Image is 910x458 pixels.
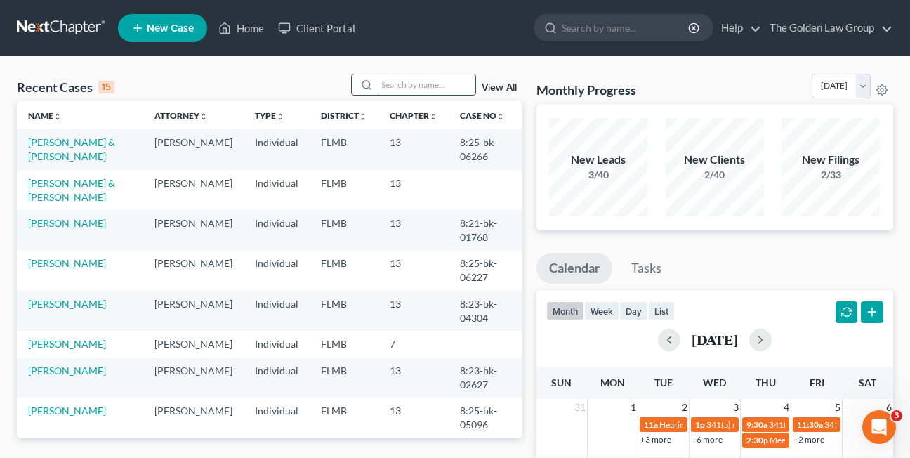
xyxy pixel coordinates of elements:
[310,210,378,250] td: FLMB
[310,251,378,291] td: FLMB
[359,112,367,121] i: unfold_more
[211,15,271,41] a: Home
[482,83,517,93] a: View All
[460,110,505,121] a: Case Nounfold_more
[244,358,310,398] td: Individual
[449,398,522,438] td: 8:25-bk-05096
[28,177,115,203] a: [PERSON_NAME] & [PERSON_NAME]
[244,210,310,250] td: Individual
[28,298,106,310] a: [PERSON_NAME]
[732,399,740,416] span: 3
[619,253,674,284] a: Tasks
[143,129,244,169] td: [PERSON_NAME]
[536,253,612,284] a: Calendar
[659,419,769,430] span: Hearing for [PERSON_NAME]
[28,217,106,229] a: [PERSON_NAME]
[154,110,208,121] a: Attorneyunfold_more
[449,210,522,250] td: 8:21-bk-01768
[640,434,671,445] a: +3 more
[584,301,619,320] button: week
[28,338,106,350] a: [PERSON_NAME]
[449,251,522,291] td: 8:25-bk-06227
[648,301,675,320] button: list
[321,110,367,121] a: Districtunfold_more
[143,358,244,398] td: [PERSON_NAME]
[449,129,522,169] td: 8:25-bk-06266
[143,210,244,250] td: [PERSON_NAME]
[666,152,764,168] div: New Clients
[763,15,892,41] a: The Golden Law Group
[810,377,824,388] span: Fri
[244,291,310,331] td: Individual
[756,377,776,388] span: Thu
[244,398,310,438] td: Individual
[891,410,902,421] span: 3
[769,419,904,430] span: 341(a) meeting for [PERSON_NAME]
[885,399,893,416] span: 6
[654,377,673,388] span: Tue
[793,434,824,445] a: +2 more
[833,399,842,416] span: 5
[143,331,244,357] td: [PERSON_NAME]
[378,398,449,438] td: 13
[782,399,791,416] span: 4
[276,112,284,121] i: unfold_more
[600,377,625,388] span: Mon
[17,79,114,96] div: Recent Cases
[644,419,658,430] span: 11a
[255,110,284,121] a: Typeunfold_more
[378,210,449,250] td: 13
[310,129,378,169] td: FLMB
[692,434,723,445] a: +6 more
[28,365,106,377] a: [PERSON_NAME]
[695,419,705,430] span: 1p
[562,15,690,41] input: Search by name...
[28,110,62,121] a: Nameunfold_more
[310,291,378,331] td: FLMB
[377,74,475,95] input: Search by name...
[28,136,115,162] a: [PERSON_NAME] & [PERSON_NAME]
[546,301,584,320] button: month
[536,81,636,98] h3: Monthly Progress
[310,398,378,438] td: FLMB
[28,405,106,417] a: [PERSON_NAME]
[271,15,362,41] a: Client Portal
[244,251,310,291] td: Individual
[703,377,726,388] span: Wed
[199,112,208,121] i: unfold_more
[28,257,106,269] a: [PERSON_NAME]
[310,331,378,357] td: FLMB
[859,377,876,388] span: Sat
[496,112,505,121] i: unfold_more
[549,152,647,168] div: New Leads
[706,419,842,430] span: 341(a) meeting for [PERSON_NAME]
[310,358,378,398] td: FLMB
[797,419,823,430] span: 11:30a
[310,170,378,210] td: FLMB
[449,358,522,398] td: 8:23-bk-02627
[573,399,587,416] span: 31
[692,332,738,347] h2: [DATE]
[619,301,648,320] button: day
[666,168,764,182] div: 2/40
[378,251,449,291] td: 13
[147,23,194,34] span: New Case
[244,331,310,357] td: Individual
[98,81,114,93] div: 15
[143,398,244,438] td: [PERSON_NAME]
[378,358,449,398] td: 13
[244,170,310,210] td: Individual
[53,112,62,121] i: unfold_more
[378,291,449,331] td: 13
[143,170,244,210] td: [PERSON_NAME]
[714,15,761,41] a: Help
[378,331,449,357] td: 7
[680,399,689,416] span: 2
[782,168,880,182] div: 2/33
[746,435,768,445] span: 2:30p
[551,377,572,388] span: Sun
[378,129,449,169] td: 13
[378,170,449,210] td: 13
[390,110,437,121] a: Chapterunfold_more
[629,399,638,416] span: 1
